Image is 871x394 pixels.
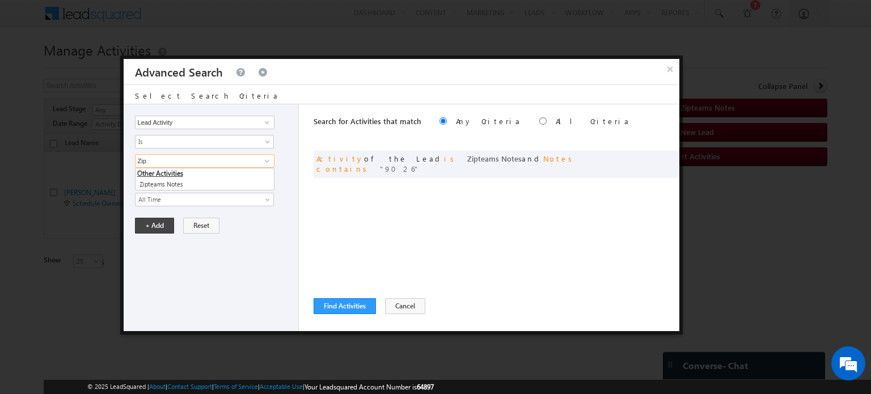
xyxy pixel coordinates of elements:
span: Notes [543,154,576,163]
img: d_60004797649_company_0_60004797649 [19,60,48,74]
a: Zipteams Notes [136,179,274,190]
li: Other Activities [136,168,274,179]
span: © 2025 LeadSquared | | | | | [87,382,434,392]
em: Start Chat [154,308,206,324]
div: Minimize live chat window [186,6,213,33]
button: + Add [135,218,174,234]
a: Is [135,135,274,149]
a: Terms of Service [214,383,258,390]
button: Reset [183,218,219,234]
a: Acceptable Use [260,383,303,390]
a: Contact Support [167,383,212,390]
span: Zipteams Notes [467,154,522,163]
label: All Criteria [556,116,630,126]
span: Your Leadsquared Account Number is [305,383,434,391]
span: contains [316,164,371,173]
textarea: Type your message and hit 'Enter' [15,105,207,299]
label: Any Criteria [456,116,521,126]
input: Type to Search [135,154,274,168]
span: 9026 [380,164,420,173]
span: Activity [316,154,364,163]
div: Chat with us now [59,60,191,74]
a: All Time [135,193,274,206]
button: Cancel [385,298,425,314]
input: Type to Search [135,116,274,129]
span: of the Lead and [316,154,576,173]
span: Is [136,137,259,147]
a: Show All Items [259,117,273,128]
span: is [444,154,458,163]
h3: Advanced Search [135,59,223,84]
button: Find Activities [314,298,376,314]
span: 64897 [417,383,434,391]
a: Show All Items [259,155,273,167]
span: Select Search Criteria [135,91,279,100]
a: About [149,383,166,390]
span: All Time [136,194,259,205]
button: × [661,59,679,79]
span: Search for Activities that match [314,116,421,126]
